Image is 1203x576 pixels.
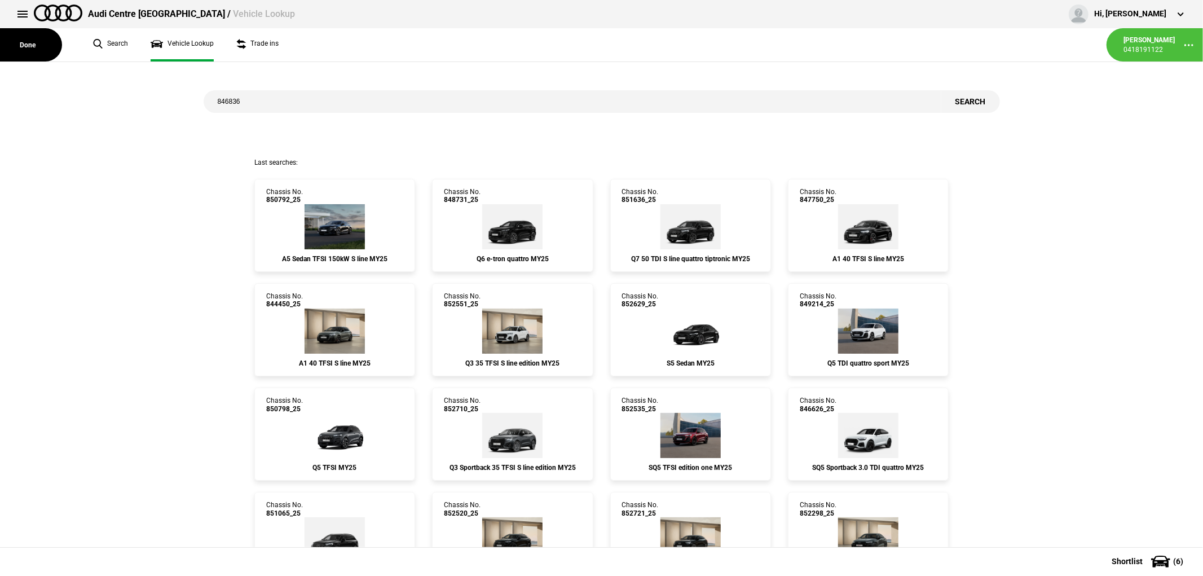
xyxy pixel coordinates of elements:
span: 852551_25 [444,300,481,308]
span: 848731_25 [444,196,481,204]
div: SQ5 Sportback 3.0 TDI quattro MY25 [800,464,937,472]
div: Q3 35 TFSI S line edition MY25 [444,359,581,367]
a: Trade ins [236,28,279,61]
a: Vehicle Lookup [151,28,214,61]
img: Audi_F3BCCX_25LE_FZ_2Y2Y_3FU_6FJ_3S2_V72_WN8_(Nadin:_3FU_3S2_6FJ_C62_V72_WN8)_ext.png [482,309,543,354]
span: 850798_25 [266,405,303,413]
img: Audi_8YMRWY_25_TG_6Y6Y_WA9_PEJ_64U_5J2_(Nadin:_5J2_64U_C48_PEJ_S7K_WA9)_ext.png [838,517,898,562]
span: 847750_25 [800,196,836,204]
img: Audi_4MT0X2_25_EI_0E0E_PAH_WC7_N0Q_6FJ_3S2_WF9_F23_WC7-1_(Nadin:_3S2_6FJ_C96_F23_N0Q_PAH_WC7_WF9)... [482,517,543,562]
div: Chassis No. [622,397,659,413]
div: Q5 TDI quattro sport MY25 [800,359,937,367]
span: 852298_25 [800,509,836,517]
div: Chassis No. [622,188,659,204]
img: Audi_GBACFG_25_ZV_Z70E_4ZD_WA2_6H4_N4M_6FB_(Nadin:_4ZD_6FB_6H4_C43_N4M_WA2)_ext.png [305,309,365,354]
div: 0418191122 [1123,45,1175,55]
div: Q5 TFSI MY25 [266,464,403,472]
span: 846626_25 [800,405,836,413]
div: Chassis No. [266,397,303,413]
div: Chassis No. [800,397,836,413]
div: Q6 e-tron quattro MY25 [444,255,581,263]
img: Audi_F3NC6Y_25_EI_0E0E_PXC_WC7_52Z_2JD_(Nadin:_2JD_52Z_C62_PXC_WC7)_ext.png [660,517,721,562]
span: 852629_25 [622,300,659,308]
div: Q7 50 TDI S line quattro tiptronic MY25 [622,255,759,263]
span: 852721_25 [622,509,659,517]
span: Vehicle Lookup [233,8,295,19]
div: Hi, [PERSON_NAME] [1094,8,1166,20]
div: S5 Sedan MY25 [622,359,759,367]
img: Audi_FYTS5A_25_EI_2Y2Y_WN9_1KK_1LI_59Q_(Nadin:_1KK_1LI_59Q_C52_WN9)_ext.png [838,413,898,458]
div: Audi Centre [GEOGRAPHIC_DATA] / [88,8,295,20]
span: 850792_25 [266,196,303,204]
span: 852520_25 [444,509,481,517]
span: Shortlist [1112,557,1143,565]
button: Shortlist(6) [1095,547,1203,575]
div: [PERSON_NAME] [1123,36,1175,45]
div: Chassis No. [266,188,303,204]
img: Audi_GFBA38_25_GX_0E0E_WA7_WA2_PAH_PYH_V39_PQ3_PG6_VW5_(Nadin:_C05_PAH_PG6_PQ3_PYH_V39_VW5_WA2_WA... [482,204,543,249]
img: Audi_4MQCN2_25_EI_0E0E_PAH_WA7_WC7_N0Q_54K_(Nadin:_54K_C95_N0Q_PAH_WA7_WC7)_ext.png [660,204,721,249]
div: Chassis No. [622,501,659,517]
div: Chassis No. [266,501,303,517]
img: Audi_GUBAZG_25_FW_6Y6Y_WA9_PAH_WA7_6FJ_PYH_F80_H65_(Nadin:_6FJ_C56_F80_H65_PAH_PYH_WA7_WA9)_ext.png [301,413,368,458]
span: 851065_25 [266,509,303,517]
img: Audi_GBACFG_25_ZV_0E0E_WA2_N4M_(Nadin:_C43_N4M_WA2)_ext.png [838,204,898,249]
span: 844450_25 [266,300,303,308]
input: Enter vehicle chassis number or other identifier. [204,90,941,113]
img: Audi_GUBS5Y_25LE_GX_S5S5_PAH_6FJ_(Nadin:_6FJ_C56_PAH)_ext.png [660,413,721,458]
div: Chassis No. [444,397,481,413]
span: 849214_25 [800,300,836,308]
span: 852710_25 [444,405,481,413]
div: Chassis No. [444,188,481,204]
button: ... [1175,31,1203,59]
span: Last searches: [254,159,298,166]
span: 851636_25 [622,196,659,204]
img: Audi_4MQCN2_25_EI_0E0E_PAH_WA7_WC7_N0Q_54K_(Nadin:_54K_C95_N0Q_PAH_WA7_WC7)_ext.png [305,517,365,562]
div: A5 Sedan TFSI 150kW S line MY25 [266,255,403,263]
img: audi.png [34,5,82,21]
img: Audi_FU2S5Y_25S_GX_0E0E_PAH_5MK_WA2_PQ7_8RT_PYH_PWO_3FP_F19_(Nadin:_3FP_5MK_8RT_C95_F19_PAH_PQ7_P... [656,309,724,354]
div: SQ5 TFSI edition one MY25 [622,464,759,472]
div: Chassis No. [622,292,659,309]
div: Chassis No. [800,501,836,517]
span: ( 6 ) [1173,557,1183,565]
div: Chassis No. [800,292,836,309]
button: Search [941,90,1000,113]
div: Q3 Sportback 35 TFSI S line edition MY25 [444,464,581,472]
div: Chassis No. [266,292,303,309]
div: A1 40 TFSI S line MY25 [266,359,403,367]
img: Audi_FU2AZG_25_FW_0E0E_WA9_PAH_9VS_WA7_PYH_U43_(Nadin:_9VS_C85_PAH_PYH_SN8_U43_WA7_WA9)_ext.png [305,204,365,249]
div: Chassis No. [444,292,481,309]
span: 852535_25 [622,405,659,413]
div: Chassis No. [444,501,481,517]
a: Search [93,28,128,61]
div: Chassis No. [800,188,836,204]
img: Audi_GUBAUY_25S_GX_2Y2Y_PAH_WA7_5MB_6FJ_WXC_PWL_F80_H65_(Nadin:_5MB_6FJ_C56_F80_H65_PAH_PWL_S9S_W... [838,309,898,354]
div: A1 40 TFSI S line MY25 [800,255,937,263]
img: Audi_F3NCCX_25LE_FZ_6Y6Y_3FB_6FJ_V72_WN8_X8C_(Nadin:_3FB_6FJ_C62_V72_WN8)_ext.png [482,413,543,458]
a: [PERSON_NAME]0418191122 [1123,36,1175,55]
